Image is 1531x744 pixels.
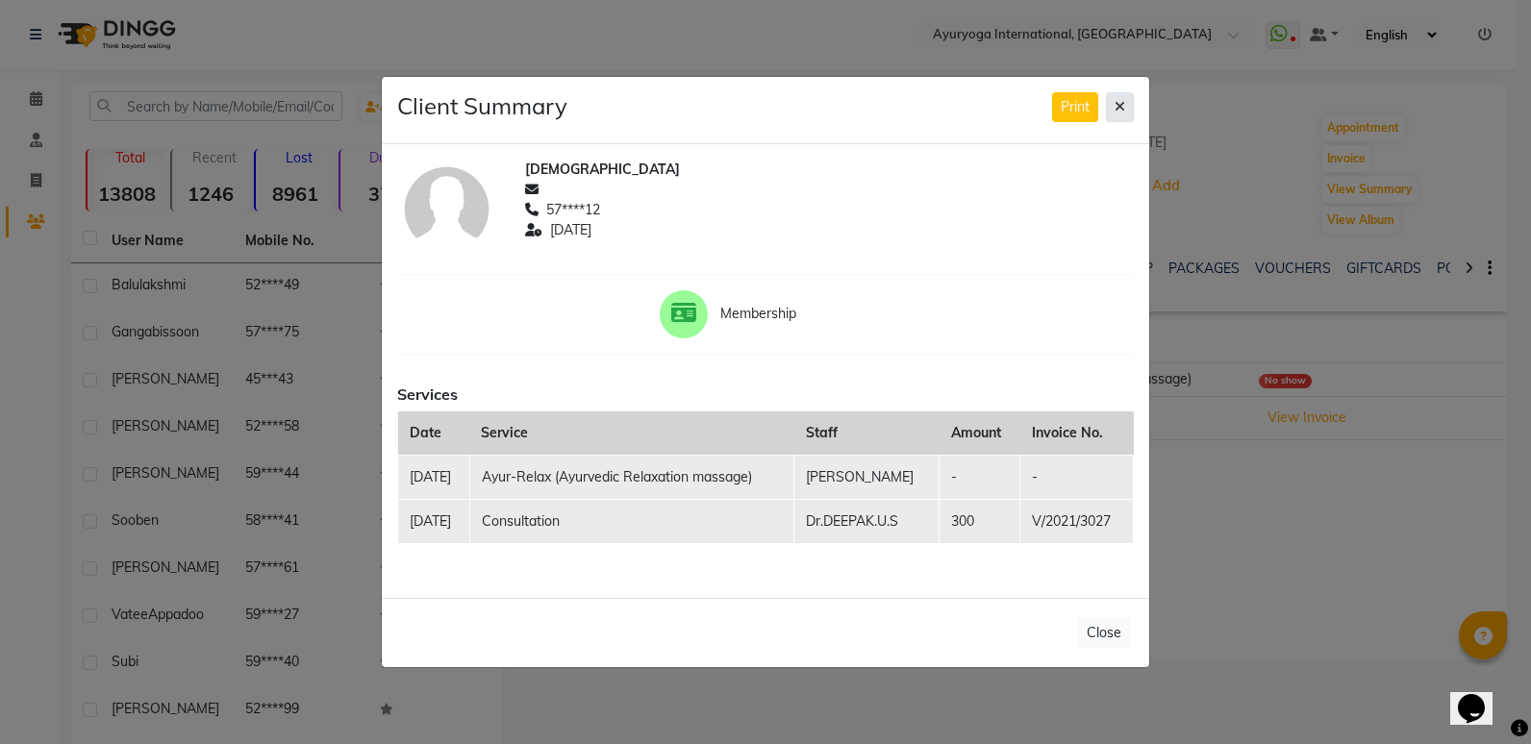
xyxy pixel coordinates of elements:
[1078,618,1130,648] button: Close
[940,499,1020,543] td: 300
[1020,499,1134,543] td: V/2021/3027
[469,411,793,456] th: Service
[1052,92,1098,122] button: Print
[398,455,470,499] td: [DATE]
[398,499,470,543] td: [DATE]
[794,411,940,456] th: Staff
[525,160,680,180] span: [DEMOGRAPHIC_DATA]
[940,411,1020,456] th: Amount
[794,455,940,499] td: [PERSON_NAME]
[469,455,793,499] td: Ayur-Relax (Ayurvedic Relaxation massage)
[794,499,940,543] td: Dr.DEEPAK.U.S
[397,92,567,120] h4: Client Summary
[550,220,591,240] span: [DATE]
[397,385,1134,404] h6: Services
[940,455,1020,499] td: -
[720,304,871,324] span: Membership
[469,499,793,543] td: Consultation
[1020,455,1134,499] td: -
[1450,667,1512,725] iframe: chat widget
[1020,411,1134,456] th: Invoice No.
[398,411,470,456] th: Date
